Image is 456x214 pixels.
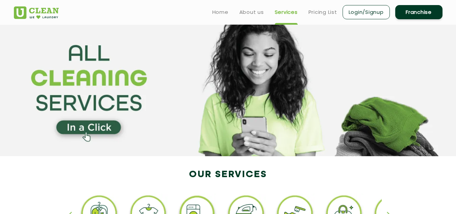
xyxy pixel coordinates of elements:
[275,8,298,16] a: Services
[239,8,264,16] a: About us
[212,8,229,16] a: Home
[395,5,442,19] a: Franchise
[309,8,337,16] a: Pricing List
[343,5,390,19] a: Login/Signup
[14,6,59,19] img: UClean Laundry and Dry Cleaning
